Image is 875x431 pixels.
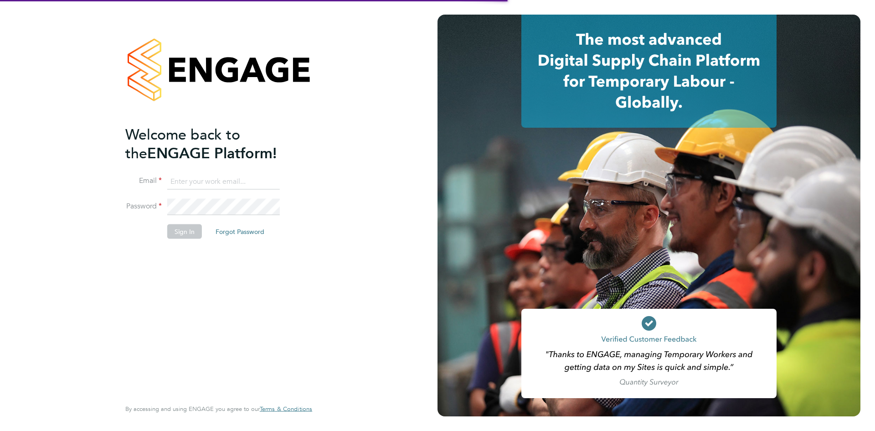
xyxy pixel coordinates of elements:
label: Password [125,202,162,211]
h2: ENGAGE Platform! [125,125,303,162]
span: By accessing and using ENGAGE you agree to our [125,405,312,413]
label: Email [125,176,162,186]
button: Forgot Password [208,224,272,239]
span: Welcome back to the [125,125,240,162]
a: Terms & Conditions [260,405,312,413]
input: Enter your work email... [167,173,280,190]
button: Sign In [167,224,202,239]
